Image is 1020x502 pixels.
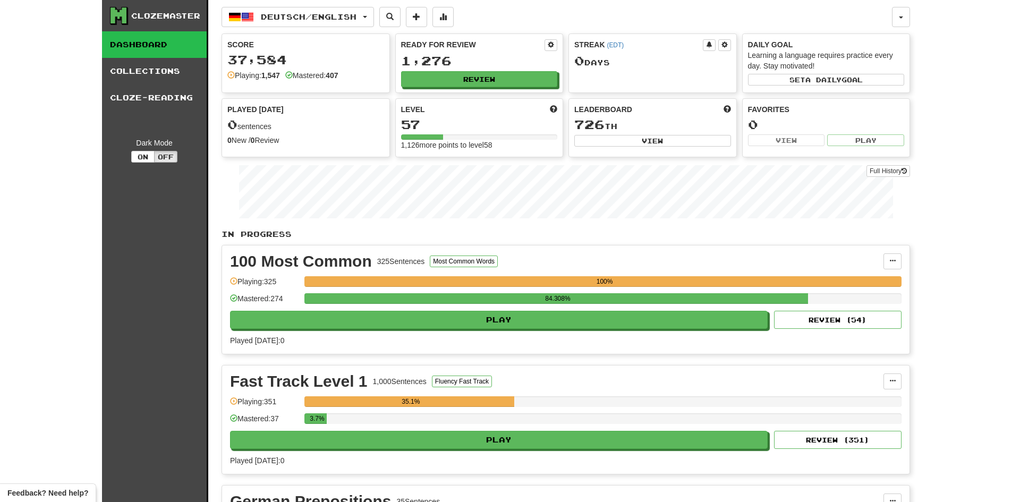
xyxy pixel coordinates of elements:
span: 0 [227,117,237,132]
button: Play [230,311,768,329]
div: New / Review [227,135,384,146]
div: 57 [401,118,558,131]
div: Playing: 325 [230,276,299,294]
div: Learning a language requires practice every day. Stay motivated! [748,50,905,71]
strong: 407 [326,71,338,80]
span: 0 [574,53,584,68]
div: 1,126 more points to level 58 [401,140,558,150]
button: View [574,135,731,147]
div: Dark Mode [110,138,199,148]
button: Most Common Words [430,256,498,267]
button: Review [401,71,558,87]
span: Open feedback widget [7,488,88,498]
div: Mastered: 274 [230,293,299,311]
div: 84.308% [308,293,807,304]
strong: 0 [227,136,232,144]
span: Deutsch / English [261,12,356,21]
span: Played [DATE] [227,104,284,115]
div: Score [227,39,384,50]
div: Ready for Review [401,39,545,50]
button: Play [827,134,904,146]
a: (EDT) [607,41,624,49]
a: Full History [866,165,910,177]
div: Playing: 351 [230,396,299,414]
div: 3.7% [308,413,326,424]
div: 35.1% [308,396,514,407]
div: 100% [308,276,902,287]
span: a daily [805,76,841,83]
span: Played [DATE]: 0 [230,336,284,345]
div: Mastered: 37 [230,413,299,431]
button: View [748,134,825,146]
a: Collections [102,58,207,84]
button: Fluency Fast Track [432,376,492,387]
div: sentences [227,118,384,132]
div: 1,276 [401,54,558,67]
div: 325 Sentences [377,256,425,267]
div: Clozemaster [131,11,200,21]
strong: 0 [251,136,255,144]
span: Leaderboard [574,104,632,115]
p: In Progress [222,229,910,240]
button: Review (54) [774,311,902,329]
button: Review (351) [774,431,902,449]
div: 100 Most Common [230,253,372,269]
button: Off [154,151,177,163]
a: Dashboard [102,31,207,58]
div: Day s [574,54,731,68]
button: On [131,151,155,163]
button: More stats [432,7,454,27]
span: Played [DATE]: 0 [230,456,284,465]
button: Search sentences [379,7,401,27]
div: Mastered: [285,70,338,81]
button: Add sentence to collection [406,7,427,27]
span: 726 [574,117,605,132]
div: Playing: [227,70,280,81]
div: Fast Track Level 1 [230,373,368,389]
div: 37,584 [227,53,384,66]
a: Cloze-Reading [102,84,207,111]
span: This week in points, UTC [724,104,731,115]
span: Level [401,104,425,115]
div: th [574,118,731,132]
div: Favorites [748,104,905,115]
strong: 1,547 [261,71,280,80]
div: Daily Goal [748,39,905,50]
button: Deutsch/English [222,7,374,27]
div: Streak [574,39,703,50]
div: 0 [748,118,905,131]
div: 1,000 Sentences [373,376,427,387]
button: Play [230,431,768,449]
span: Score more points to level up [550,104,557,115]
button: Seta dailygoal [748,74,905,86]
